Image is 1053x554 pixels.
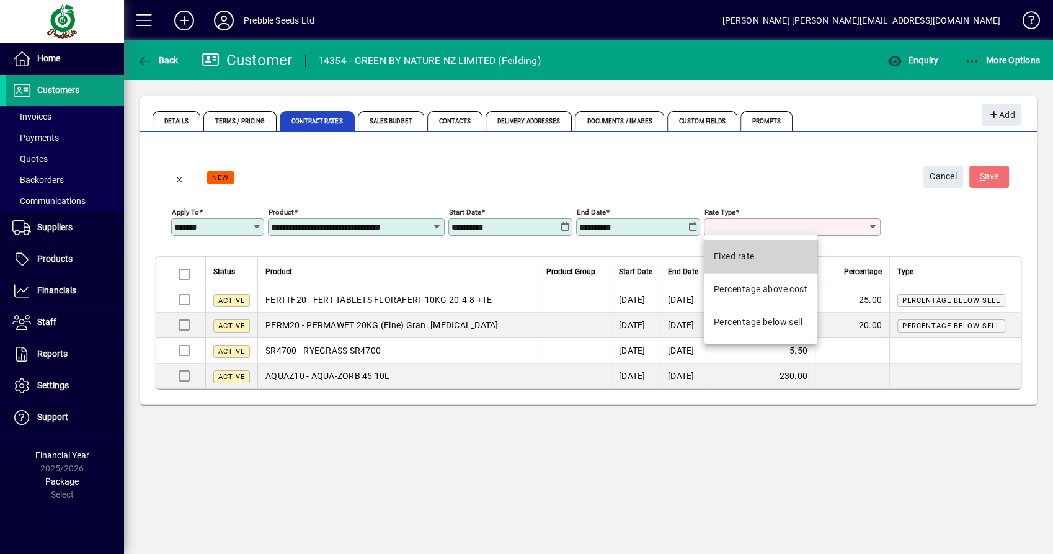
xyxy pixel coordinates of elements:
span: Percentage [844,265,882,279]
td: [DATE] [660,338,706,364]
span: Invoices [12,112,51,122]
span: Support [37,412,68,422]
span: Percentage below sell [902,322,1000,330]
span: Details [153,111,200,131]
span: Home [37,53,60,63]
mat-label: Product [269,208,294,217]
td: SR4700 - RYEGRASS SR4700 [257,338,538,364]
span: Financials [37,285,76,295]
mat-label: Start date [449,208,481,217]
span: Package [45,476,79,486]
span: Active [218,322,245,330]
div: Customer [202,50,293,70]
span: Products [37,254,73,264]
div: Percentage below sell [714,316,802,329]
span: Active [218,347,245,355]
td: [DATE] [611,338,660,364]
button: Cancel [923,166,963,188]
span: Settings [37,380,69,390]
td: [DATE] [660,313,706,338]
mat-label: Apply to [172,208,199,217]
span: Add [988,105,1015,125]
mat-option: Percentage below sell [704,306,817,339]
span: Communications [12,196,86,206]
button: Enquiry [884,49,941,71]
button: More Options [962,49,1044,71]
span: Customers [37,85,79,95]
span: Documents / Images [575,111,664,131]
td: AQUAZ10 - AQUA-ZORB 45 10L [257,364,538,388]
span: Contacts [427,111,482,131]
td: [DATE] [611,313,660,338]
a: Backorders [6,169,124,190]
span: Delivery Addresses [486,111,572,131]
span: Percentage below sell [902,297,1000,305]
button: Add [164,9,204,32]
div: [PERSON_NAME] [PERSON_NAME][EMAIL_ADDRESS][DOMAIN_NAME] [722,11,1000,30]
span: ave [980,166,999,187]
a: Staff [6,307,124,338]
span: Enquiry [887,55,938,65]
span: Staff [37,317,56,327]
div: Fixed rate [714,250,754,263]
a: Invoices [6,106,124,127]
span: Custom Fields [667,111,737,131]
a: Knowledge Base [1013,2,1037,43]
span: Contract Rates [280,111,354,131]
div: 14354 - GREEN BY NATURE NZ LIMITED (Feilding) [318,51,541,71]
button: Profile [204,9,244,32]
span: NEW [212,174,229,182]
a: Products [6,244,124,275]
a: Financials [6,275,124,306]
div: Percentage above cost [714,283,807,296]
div: Prebble Seeds Ltd [244,11,314,30]
span: Payments [12,133,59,143]
span: Financial Year [35,450,89,460]
td: [DATE] [660,287,706,313]
a: Communications [6,190,124,212]
span: Backorders [12,175,64,185]
span: Prompts [740,111,793,131]
span: Product Group [546,265,595,279]
span: Active [218,373,245,381]
td: FERTTF20 - FERT TABLETS FLORAFERT 10KG 20-4-8 +TE [257,287,538,313]
span: Sales Budget [358,111,424,131]
button: Save [969,166,1009,188]
td: 5.50 [706,338,815,364]
span: Quotes [12,154,48,164]
a: Quotes [6,148,124,169]
span: Back [137,55,179,65]
span: Terms / Pricing [203,111,277,131]
a: Support [6,402,124,433]
span: Cancel [930,166,957,187]
td: 20.00 [815,313,889,338]
mat-label: End date [577,208,606,217]
a: Payments [6,127,124,148]
span: Reports [37,349,68,359]
mat-option: Fixed rate [704,240,817,273]
td: 25.00 [815,287,889,313]
button: Back [134,49,182,71]
span: Suppliers [37,222,73,232]
span: End Date [668,265,698,279]
button: Add [982,104,1021,126]
td: PERM20 - PERMAWET 20KG (Fine) Gran. [MEDICAL_DATA] [257,313,538,338]
span: Status [213,265,235,279]
td: 230.00 [706,364,815,388]
span: Type [897,265,913,279]
a: Home [6,43,124,74]
span: Product [265,265,292,279]
button: Back [165,162,195,192]
td: [DATE] [611,364,660,388]
mat-label: Rate type [704,208,735,217]
a: Reports [6,339,124,370]
a: Suppliers [6,212,124,243]
span: S [980,171,985,181]
td: [DATE] [611,287,660,313]
span: Start Date [619,265,652,279]
span: More Options [965,55,1041,65]
a: Settings [6,370,124,401]
app-page-header-button: Back [124,49,192,71]
mat-option: Percentage above cost [704,273,817,306]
